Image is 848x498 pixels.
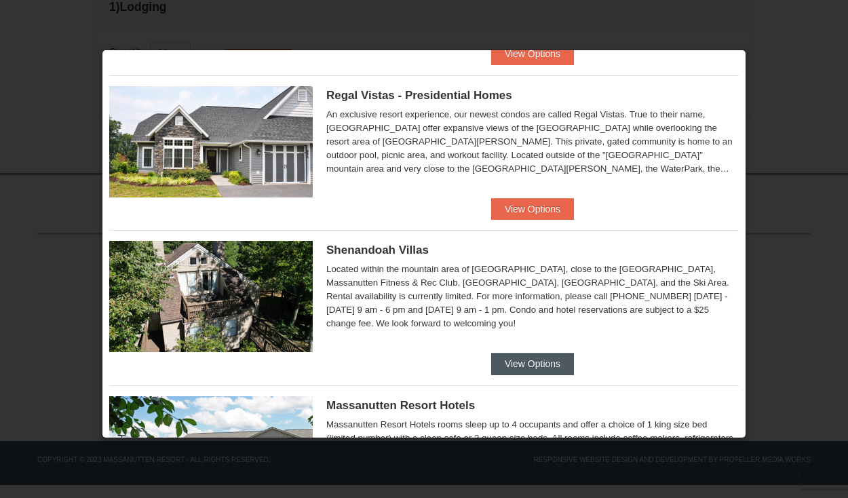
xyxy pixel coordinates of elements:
button: View Options [491,43,574,64]
div: An exclusive resort experience, our newest condos are called Regal Vistas. True to their name, [G... [326,108,739,176]
div: Massanutten Resort Hotels rooms sleep up to 4 occupants and offer a choice of 1 king size bed (li... [326,418,739,486]
span: Shenandoah Villas [326,244,429,256]
button: View Options [491,198,574,220]
div: Located within the mountain area of [GEOGRAPHIC_DATA], close to the [GEOGRAPHIC_DATA], Massanutte... [326,263,739,330]
span: Massanutten Resort Hotels [326,399,475,412]
span: Regal Vistas - Presidential Homes [326,89,512,102]
button: View Options [491,353,574,375]
img: 19219019-2-e70bf45f.jpg [109,241,313,352]
img: 19218991-1-902409a9.jpg [109,86,313,197]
